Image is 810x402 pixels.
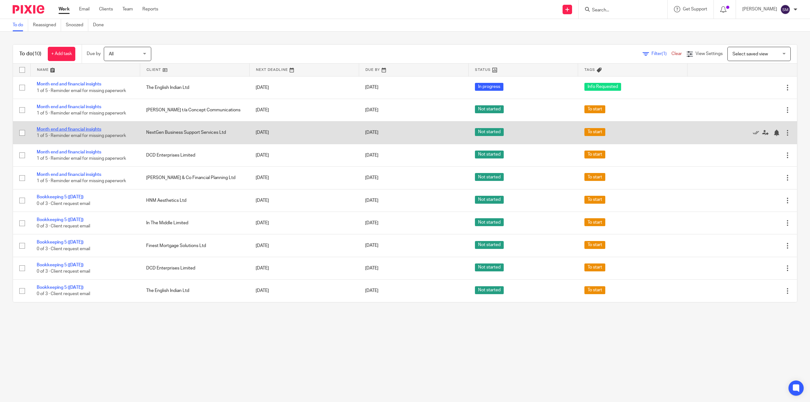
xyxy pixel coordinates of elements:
a: Bookkeeping 5 ([DATE]) [37,263,84,267]
td: [PERSON_NAME] & Co Financial Planning Ltd [140,167,249,189]
input: Search [591,8,648,13]
span: Not started [475,286,504,294]
span: Get Support [683,7,707,11]
img: svg%3E [780,4,790,15]
a: Mark as done [753,129,762,136]
td: The English Indian Ltd [140,76,249,99]
span: To start [584,151,605,158]
td: [DATE] [249,189,359,212]
td: [DATE] [249,99,359,121]
span: Not started [475,173,504,181]
span: (1) [662,52,667,56]
span: 0 of 3 · Client request email [37,269,90,274]
td: [DATE] [249,212,359,234]
td: DCD Enterprises Limited [140,144,249,166]
a: Snoozed [66,19,88,31]
span: Tags [584,68,595,71]
a: Reassigned [33,19,61,31]
span: In progress [475,83,503,91]
span: [DATE] [365,266,378,270]
span: To start [584,173,605,181]
span: [DATE] [365,221,378,225]
td: [PERSON_NAME] t/a Concept Communications [140,99,249,121]
td: [DATE] [249,257,359,279]
span: Not started [475,241,504,249]
span: (10) [33,51,41,56]
a: Month end and financial insights [37,105,101,109]
span: 0 of 3 · Client request email [37,247,90,251]
span: To start [584,105,605,113]
span: To start [584,286,605,294]
span: Not started [475,105,504,113]
span: [DATE] [365,85,378,90]
span: 1 of 5 · Reminder email for missing paperwork [37,89,126,93]
span: View Settings [695,52,723,56]
span: 1 of 5 · Reminder email for missing paperwork [37,179,126,183]
td: [DATE] [249,167,359,189]
a: Reports [142,6,158,12]
span: To start [584,263,605,271]
a: Bookkeeping 5 ([DATE]) [37,218,84,222]
td: [DATE] [249,144,359,166]
span: Not started [475,196,504,204]
span: Info Requested [584,83,621,91]
td: Finest Mortgage Solutions Ltd [140,234,249,257]
a: Month end and financial insights [37,82,101,86]
td: [DATE] [249,121,359,144]
span: All [109,52,114,56]
td: HNM Aesthetics Ltd [140,189,249,212]
h1: To do [19,51,41,57]
a: Clients [99,6,113,12]
a: To do [13,19,28,31]
a: Done [93,19,109,31]
span: 1 of 5 · Reminder email for missing paperwork [37,134,126,138]
a: Bookkeeping 5 ([DATE]) [37,195,84,199]
span: Not started [475,263,504,271]
span: [DATE] [365,108,378,112]
td: [DATE] [249,76,359,99]
span: [DATE] [365,153,378,158]
a: Month end and financial insights [37,150,101,154]
span: 1 of 5 · Reminder email for missing paperwork [37,111,126,115]
span: 0 of 3 · Client request email [37,292,90,296]
span: [DATE] [365,244,378,248]
a: Clear [671,52,682,56]
td: NextGen Business Support Services Ltd [140,121,249,144]
span: 0 of 3 · Client request email [37,201,90,206]
span: To start [584,128,605,136]
a: + Add task [48,47,75,61]
a: Work [59,6,70,12]
span: Select saved view [732,52,768,56]
span: 0 of 3 · Client request email [37,224,90,228]
a: Month end and financial insights [37,172,101,177]
a: Email [79,6,90,12]
a: Month end and financial insights [37,127,101,132]
td: The English Indian Ltd [140,280,249,302]
td: DCD Enterprises Limited [140,257,249,279]
span: To start [584,218,605,226]
a: Bookkeeping 5 ([DATE]) [37,240,84,244]
span: 1 of 5 · Reminder email for missing paperwork [37,156,126,161]
span: To start [584,241,605,249]
span: Not started [475,128,504,136]
p: [PERSON_NAME] [742,6,777,12]
span: To start [584,196,605,204]
span: Filter [651,52,671,56]
a: Team [122,6,133,12]
img: Pixie [13,5,44,14]
td: [DATE] [249,280,359,302]
td: In The Middle Limited [140,212,249,234]
span: [DATE] [365,198,378,203]
span: Not started [475,218,504,226]
p: Due by [87,51,101,57]
span: Not started [475,151,504,158]
a: Bookkeeping 5 ([DATE]) [37,285,84,290]
span: [DATE] [365,176,378,180]
td: [DATE] [249,234,359,257]
span: [DATE] [365,288,378,293]
span: [DATE] [365,130,378,135]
